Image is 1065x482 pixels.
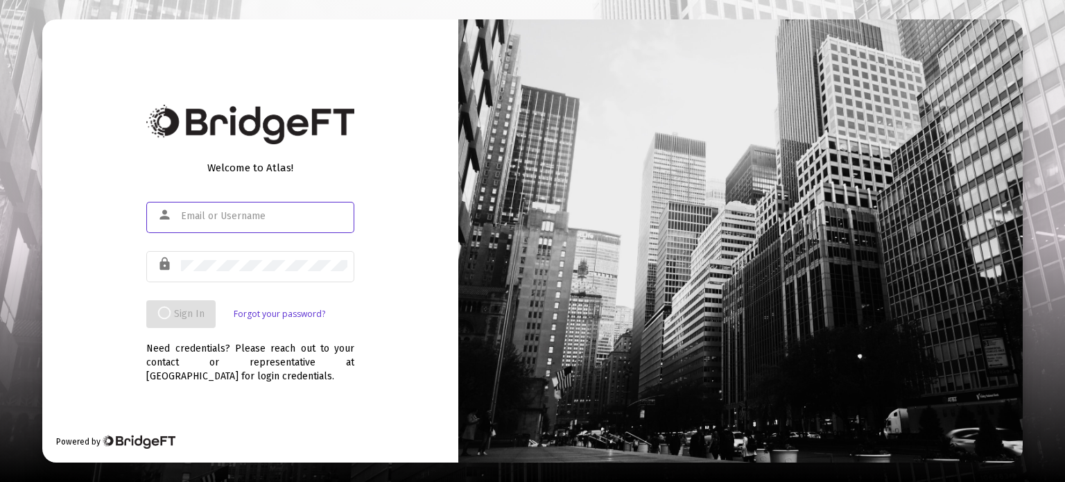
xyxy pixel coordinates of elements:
[146,105,354,144] img: Bridge Financial Technology Logo
[146,300,216,328] button: Sign In
[181,211,347,222] input: Email or Username
[157,308,205,320] span: Sign In
[157,256,174,273] mat-icon: lock
[56,435,175,449] div: Powered by
[146,161,354,175] div: Welcome to Atlas!
[234,307,325,321] a: Forgot your password?
[102,435,175,449] img: Bridge Financial Technology Logo
[146,328,354,384] div: Need credentials? Please reach out to your contact or representative at [GEOGRAPHIC_DATA] for log...
[157,207,174,223] mat-icon: person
